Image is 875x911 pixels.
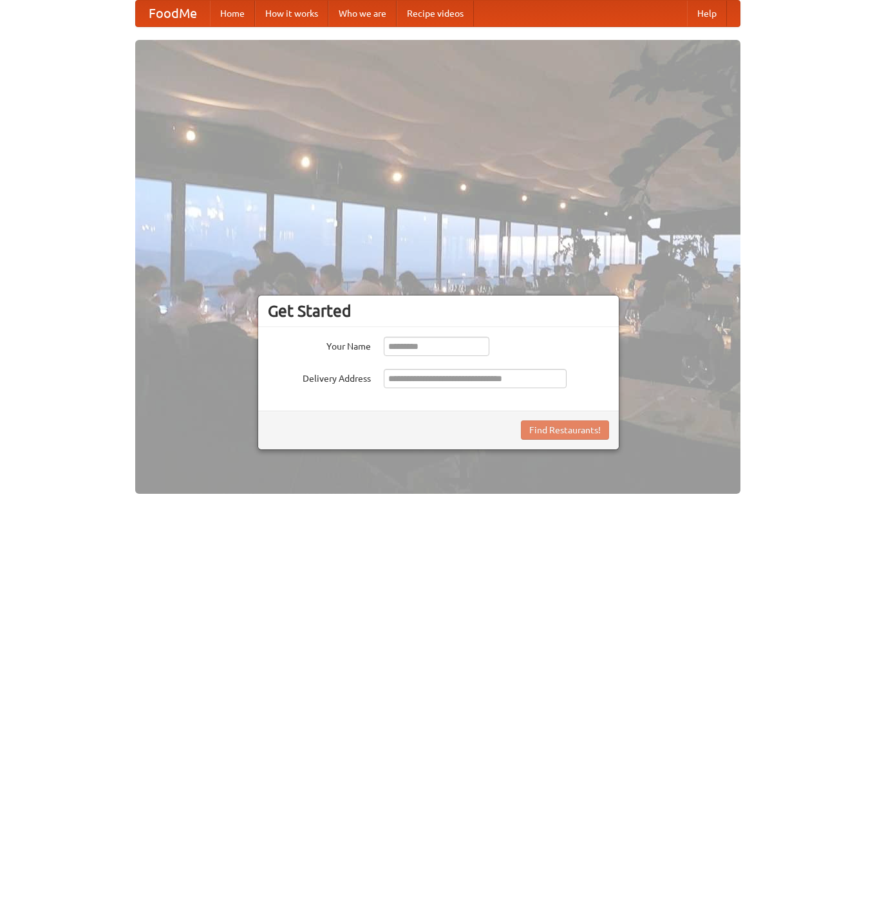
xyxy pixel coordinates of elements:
[268,369,371,385] label: Delivery Address
[687,1,727,26] a: Help
[521,420,609,440] button: Find Restaurants!
[268,301,609,321] h3: Get Started
[255,1,328,26] a: How it works
[136,1,210,26] a: FoodMe
[397,1,474,26] a: Recipe videos
[210,1,255,26] a: Home
[328,1,397,26] a: Who we are
[268,337,371,353] label: Your Name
